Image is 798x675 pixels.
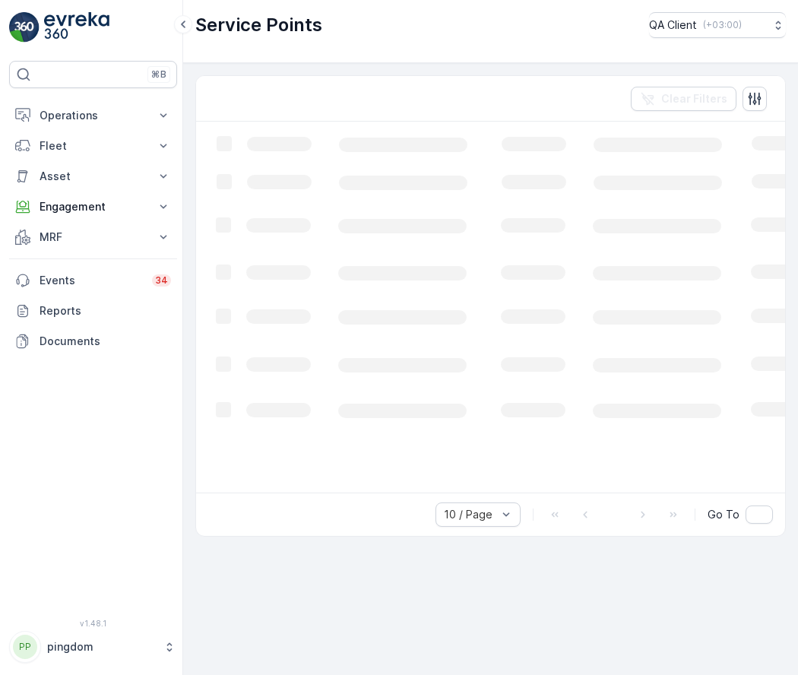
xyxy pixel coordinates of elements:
a: Reports [9,296,177,326]
p: Operations [40,108,147,123]
p: Engagement [40,199,147,214]
img: logo_light-DOdMpM7g.png [44,12,109,43]
p: ( +03:00 ) [703,19,742,31]
button: Fleet [9,131,177,161]
p: 34 [155,274,168,287]
button: QA Client(+03:00) [649,12,786,38]
img: logo [9,12,40,43]
p: Asset [40,169,147,184]
p: Fleet [40,138,147,154]
button: Clear Filters [631,87,736,111]
a: Events34 [9,265,177,296]
p: pingdom [47,639,156,654]
button: MRF [9,222,177,252]
p: Events [40,273,143,288]
button: Engagement [9,192,177,222]
p: MRF [40,230,147,245]
p: ⌘B [151,68,166,81]
span: v 1.48.1 [9,619,177,628]
button: Operations [9,100,177,131]
p: Clear Filters [661,91,727,106]
button: Asset [9,161,177,192]
span: Go To [708,507,739,522]
p: Documents [40,334,171,349]
p: QA Client [649,17,697,33]
p: Service Points [195,13,322,37]
button: PPpingdom [9,631,177,663]
div: PP [13,635,37,659]
a: Documents [9,326,177,357]
p: Reports [40,303,171,318]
